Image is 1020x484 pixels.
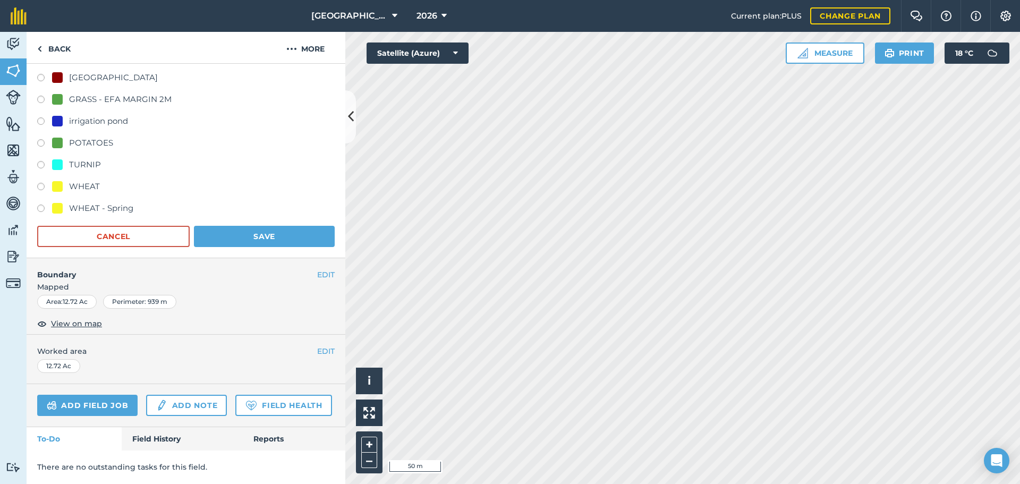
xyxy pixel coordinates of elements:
img: Two speech bubbles overlapping with the left bubble in the forefront [910,11,923,21]
img: svg+xml;base64,PD94bWwgdmVyc2lvbj0iMS4wIiBlbmNvZGluZz0idXRmLTgiPz4KPCEtLSBHZW5lcmF0b3I6IEFkb2JlIE... [156,399,167,412]
img: svg+xml;base64,PHN2ZyB4bWxucz0iaHR0cDovL3d3dy53My5vcmcvMjAwMC9zdmciIHdpZHRoPSI1NiIgaGVpZ2h0PSI2MC... [6,63,21,79]
span: View on map [51,318,102,329]
span: i [368,374,371,387]
a: Field Health [235,395,331,416]
img: svg+xml;base64,PD94bWwgdmVyc2lvbj0iMS4wIiBlbmNvZGluZz0idXRmLTgiPz4KPCEtLSBHZW5lcmF0b3I6IEFkb2JlIE... [6,36,21,52]
img: svg+xml;base64,PD94bWwgdmVyc2lvbj0iMS4wIiBlbmNvZGluZz0idXRmLTgiPz4KPCEtLSBHZW5lcmF0b3I6IEFkb2JlIE... [47,399,57,412]
img: Ruler icon [797,48,808,58]
img: Four arrows, one pointing top left, one top right, one bottom right and the last bottom left [363,407,375,419]
div: GRASS - EFA MARGIN 2M [69,93,172,106]
span: 18 ° C [955,43,973,64]
img: svg+xml;base64,PD94bWwgdmVyc2lvbj0iMS4wIiBlbmNvZGluZz0idXRmLTgiPz4KPCEtLSBHZW5lcmF0b3I6IEFkb2JlIE... [6,169,21,185]
button: Cancel [37,226,190,247]
div: Area : 12.72 Ac [37,295,97,309]
button: EDIT [317,345,335,357]
button: More [266,32,345,63]
div: irrigation pond [69,115,128,128]
img: A cog icon [999,11,1012,21]
img: svg+xml;base64,PD94bWwgdmVyc2lvbj0iMS4wIiBlbmNvZGluZz0idXRmLTgiPz4KPCEtLSBHZW5lcmF0b3I6IEFkb2JlIE... [6,249,21,265]
button: i [356,368,382,394]
img: svg+xml;base64,PHN2ZyB4bWxucz0iaHR0cDovL3d3dy53My5vcmcvMjAwMC9zdmciIHdpZHRoPSI1NiIgaGVpZ2h0PSI2MC... [6,116,21,132]
span: Mapped [27,281,345,293]
button: 18 °C [945,43,1009,64]
img: svg+xml;base64,PD94bWwgdmVyc2lvbj0iMS4wIiBlbmNvZGluZz0idXRmLTgiPz4KPCEtLSBHZW5lcmF0b3I6IEFkb2JlIE... [6,222,21,238]
button: + [361,437,377,453]
div: TURNIP [69,158,101,171]
a: Field History [122,427,242,451]
button: Measure [786,43,864,64]
button: Print [875,43,934,64]
img: svg+xml;base64,PHN2ZyB4bWxucz0iaHR0cDovL3d3dy53My5vcmcvMjAwMC9zdmciIHdpZHRoPSIxOCIgaGVpZ2h0PSIyNC... [37,317,47,330]
a: Change plan [810,7,890,24]
a: To-Do [27,427,122,451]
img: svg+xml;base64,PHN2ZyB4bWxucz0iaHR0cDovL3d3dy53My5vcmcvMjAwMC9zdmciIHdpZHRoPSIyMCIgaGVpZ2h0PSIyNC... [286,43,297,55]
img: svg+xml;base64,PD94bWwgdmVyc2lvbj0iMS4wIiBlbmNvZGluZz0idXRmLTgiPz4KPCEtLSBHZW5lcmF0b3I6IEFkb2JlIE... [6,462,21,472]
span: 2026 [416,10,437,22]
div: [GEOGRAPHIC_DATA] [69,71,158,84]
img: svg+xml;base64,PD94bWwgdmVyc2lvbj0iMS4wIiBlbmNvZGluZz0idXRmLTgiPz4KPCEtLSBHZW5lcmF0b3I6IEFkb2JlIE... [982,43,1003,64]
button: View on map [37,317,102,330]
img: svg+xml;base64,PHN2ZyB4bWxucz0iaHR0cDovL3d3dy53My5vcmcvMjAwMC9zdmciIHdpZHRoPSIxOSIgaGVpZ2h0PSIyNC... [885,47,895,60]
img: svg+xml;base64,PHN2ZyB4bWxucz0iaHR0cDovL3d3dy53My5vcmcvMjAwMC9zdmciIHdpZHRoPSI1NiIgaGVpZ2h0PSI2MC... [6,142,21,158]
div: Perimeter : 939 m [103,295,176,309]
div: POTATOES [69,137,113,149]
img: A question mark icon [940,11,953,21]
button: Save [194,226,335,247]
div: WHEAT - Spring [69,202,133,215]
a: Add note [146,395,227,416]
a: Reports [243,427,345,451]
button: Satellite (Azure) [367,43,469,64]
span: Current plan : PLUS [731,10,802,22]
p: There are no outstanding tasks for this field. [37,461,335,473]
span: [GEOGRAPHIC_DATA] [311,10,388,22]
img: fieldmargin Logo [11,7,27,24]
button: EDIT [317,269,335,281]
div: Open Intercom Messenger [984,448,1009,473]
h4: Boundary [27,258,317,281]
a: Back [27,32,81,63]
button: – [361,453,377,468]
img: svg+xml;base64,PD94bWwgdmVyc2lvbj0iMS4wIiBlbmNvZGluZz0idXRmLTgiPz4KPCEtLSBHZW5lcmF0b3I6IEFkb2JlIE... [6,90,21,105]
div: WHEAT [69,180,100,193]
a: Add field job [37,395,138,416]
img: svg+xml;base64,PHN2ZyB4bWxucz0iaHR0cDovL3d3dy53My5vcmcvMjAwMC9zdmciIHdpZHRoPSIxNyIgaGVpZ2h0PSIxNy... [971,10,981,22]
span: Worked area [37,345,335,357]
div: 12.72 Ac [37,359,80,373]
img: svg+xml;base64,PD94bWwgdmVyc2lvbj0iMS4wIiBlbmNvZGluZz0idXRmLTgiPz4KPCEtLSBHZW5lcmF0b3I6IEFkb2JlIE... [6,276,21,291]
img: svg+xml;base64,PD94bWwgdmVyc2lvbj0iMS4wIiBlbmNvZGluZz0idXRmLTgiPz4KPCEtLSBHZW5lcmF0b3I6IEFkb2JlIE... [6,196,21,211]
img: svg+xml;base64,PHN2ZyB4bWxucz0iaHR0cDovL3d3dy53My5vcmcvMjAwMC9zdmciIHdpZHRoPSI5IiBoZWlnaHQ9IjI0Ii... [37,43,42,55]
